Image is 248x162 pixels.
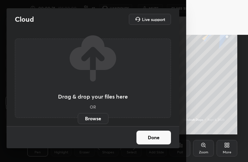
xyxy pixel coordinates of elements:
[15,15,34,24] h2: Cloud
[58,94,128,99] h3: Drag & drop your files here
[142,17,165,21] h5: Live support
[223,151,231,154] div: More
[199,151,208,154] div: Zoom
[90,105,96,109] h5: OR
[136,131,171,144] button: Done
